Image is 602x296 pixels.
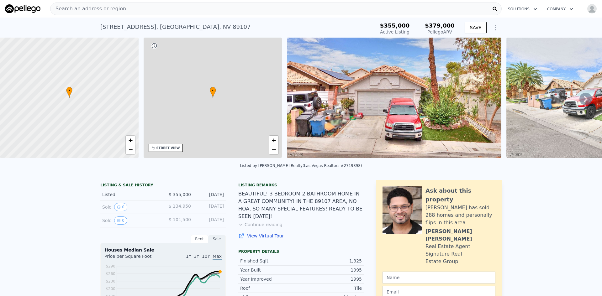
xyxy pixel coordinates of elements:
[301,258,362,264] div: 1,325
[169,192,191,197] span: $ 355,000
[114,216,127,225] button: View historical data
[196,216,224,225] div: [DATE]
[503,3,542,15] button: Solutions
[102,203,158,211] div: Sold
[238,190,364,220] div: BEAUTIFUL! 3 BEDROOM 2 BATHROOM HOME IN A GREAT COMMUNITY! IN THE 89107 AREA, NO HOA, SO MANY SPE...
[240,276,301,282] div: Year Improved
[301,285,362,291] div: Tile
[202,254,210,259] span: 10Y
[380,29,409,34] span: Active Listing
[169,217,191,222] span: $ 101,500
[425,243,470,250] div: Real Estate Agent
[425,228,495,243] div: [PERSON_NAME] [PERSON_NAME]
[489,21,502,34] button: Show Options
[425,250,495,265] div: Signature Real Estate Group
[104,247,222,253] div: Houses Median Sale
[126,136,135,145] a: Zoom in
[66,88,72,93] span: •
[194,254,199,259] span: 3Y
[238,183,364,188] div: Listing remarks
[114,203,127,211] button: View historical data
[50,5,126,13] span: Search an address or region
[301,267,362,273] div: 1995
[272,136,276,144] span: +
[186,254,191,259] span: 1Y
[102,216,158,225] div: Sold
[66,87,72,98] div: •
[269,145,278,154] a: Zoom out
[100,183,226,189] div: LISTING & SALE HISTORY
[587,4,597,14] img: avatar
[196,203,224,211] div: [DATE]
[106,272,115,276] tspan: $260
[191,235,208,243] div: Rent
[196,191,224,198] div: [DATE]
[106,287,115,291] tspan: $200
[425,186,495,204] div: Ask about this property
[210,88,216,93] span: •
[425,22,455,29] span: $379,000
[208,235,226,243] div: Sale
[238,221,283,228] button: Continue reading
[272,146,276,153] span: −
[5,4,40,13] img: Pellego
[100,23,251,31] div: [STREET_ADDRESS] , [GEOGRAPHIC_DATA] , NV 89107
[383,272,495,283] input: Name
[240,285,301,291] div: Roof
[269,136,278,145] a: Zoom in
[287,38,501,158] img: Sale: 169705793 Parcel: 61730783
[240,164,362,168] div: Listed by [PERSON_NAME] Realty (Las Vegas Realtors #2719898)
[238,249,364,254] div: Property details
[542,3,578,15] button: Company
[380,22,410,29] span: $355,000
[240,267,301,273] div: Year Built
[156,146,180,150] div: STREET VIEW
[213,254,222,260] span: Max
[425,204,495,226] div: [PERSON_NAME] has sold 288 homes and personally flips in this area
[126,145,135,154] a: Zoom out
[210,87,216,98] div: •
[301,276,362,282] div: 1995
[106,264,115,268] tspan: $290
[104,253,163,263] div: Price per Square Foot
[128,136,132,144] span: +
[128,146,132,153] span: −
[238,233,364,239] a: View Virtual Tour
[465,22,487,33] button: SAVE
[106,279,115,283] tspan: $230
[240,258,301,264] div: Finished Sqft
[425,29,455,35] div: Pellego ARV
[169,204,191,209] span: $ 134,950
[102,191,158,198] div: Listed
